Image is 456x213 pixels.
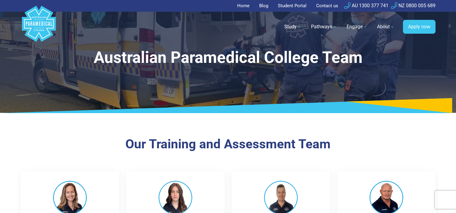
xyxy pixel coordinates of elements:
[52,137,404,152] h3: Our Training and Assessment Team
[307,18,341,35] a: Pathways
[343,18,371,35] a: Engage
[344,3,388,8] a: AU 1300 377 741
[403,20,436,34] a: Apply now
[373,18,398,35] a: About
[281,18,305,35] a: Study
[52,48,404,67] h1: Australian Paramedical College Team
[391,3,436,8] a: NZ 0800 005 689
[21,12,57,42] a: Australian Paramedical College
